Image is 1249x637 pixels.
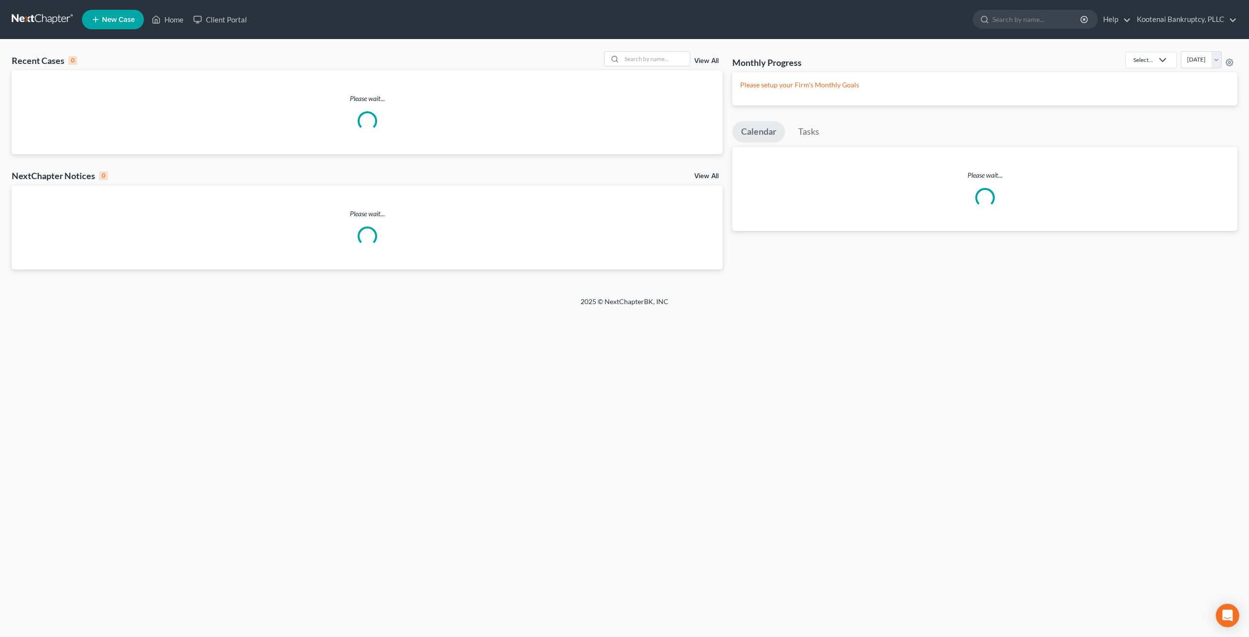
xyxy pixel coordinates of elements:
p: Please wait... [732,170,1237,180]
div: NextChapter Notices [12,170,108,182]
p: Please wait... [12,209,723,219]
div: Open Intercom Messenger [1216,604,1239,627]
a: View All [694,58,719,64]
div: Recent Cases [12,55,77,66]
input: Search by name... [622,52,690,66]
p: Please wait... [12,94,723,103]
a: Tasks [789,121,828,143]
div: 2025 © NextChapterBK, INC [346,297,903,314]
a: Kootenai Bankruptcy, PLLC [1132,11,1237,28]
a: Client Portal [188,11,252,28]
input: Search by name... [992,10,1082,28]
h3: Monthly Progress [732,57,802,68]
a: Calendar [732,121,785,143]
a: Help [1098,11,1131,28]
p: Please setup your Firm's Monthly Goals [740,80,1229,90]
div: 0 [99,171,108,180]
a: View All [694,173,719,180]
span: New Case [102,16,135,23]
a: Home [147,11,188,28]
div: 0 [68,56,77,65]
div: Select... [1133,56,1153,64]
